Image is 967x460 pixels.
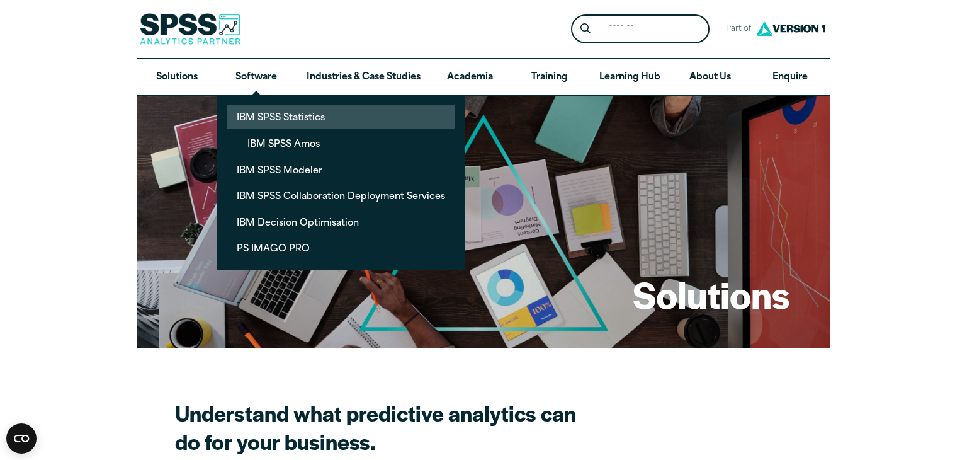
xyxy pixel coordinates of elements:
a: IBM SPSS Modeler [227,158,455,181]
h1: Solutions [633,270,789,319]
a: Software [217,59,296,96]
a: IBM SPSS Collaboration Deployment Services [227,184,455,207]
h2: Understand what predictive analytics can do for your business. [175,399,595,456]
form: Site Header Search Form [571,14,710,44]
a: PS IMAGO PRO [227,236,455,260]
a: IBM SPSS Statistics [227,105,455,129]
img: Version1 Logo [753,17,828,40]
a: Enquire [750,59,830,96]
span: Part of [720,20,753,38]
a: IBM Decision Optimisation [227,210,455,234]
a: Academia [431,59,510,96]
button: Search magnifying glass icon [574,18,597,41]
a: IBM SPSS Amos [237,132,455,155]
nav: Desktop version of site main menu [137,59,830,96]
ul: Software [217,95,465,270]
button: Open CMP widget [6,423,37,454]
a: Solutions [137,59,217,96]
a: Learning Hub [589,59,670,96]
a: Industries & Case Studies [297,59,431,96]
svg: Search magnifying glass icon [580,23,591,34]
a: Training [510,59,589,96]
a: About Us [670,59,750,96]
img: SPSS Analytics Partner [140,13,240,45]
